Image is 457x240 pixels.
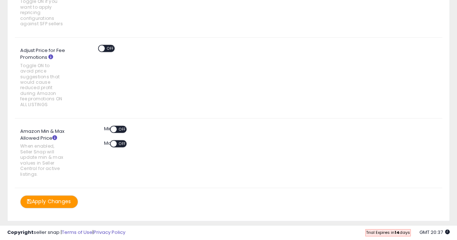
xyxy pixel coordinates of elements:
label: Max [104,140,107,147]
span: OFF [105,45,116,52]
div: seller snap | | [7,229,125,236]
span: When enabled, Seller Snap will update min & max values in Seller Central for active listings. [20,143,64,177]
label: Adjust Price for Fee Promotions [15,45,77,111]
a: Privacy Policy [94,229,125,236]
label: Amazon Min & Max Allowed Price [15,126,77,180]
span: Trial Expires in days [366,230,410,235]
a: Terms of Use [62,229,92,236]
b: 14 [395,230,400,235]
strong: Copyright [7,229,34,236]
span: OFF [117,141,129,147]
span: Toggle ON to avoid price suggestions that would cause reduced profit during Amazon fee promotions... [20,63,64,108]
span: 2025-10-10 20:37 GMT [419,229,450,236]
span: OFF [117,126,129,132]
label: Min [104,126,107,132]
button: Apply Changes [20,195,78,208]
